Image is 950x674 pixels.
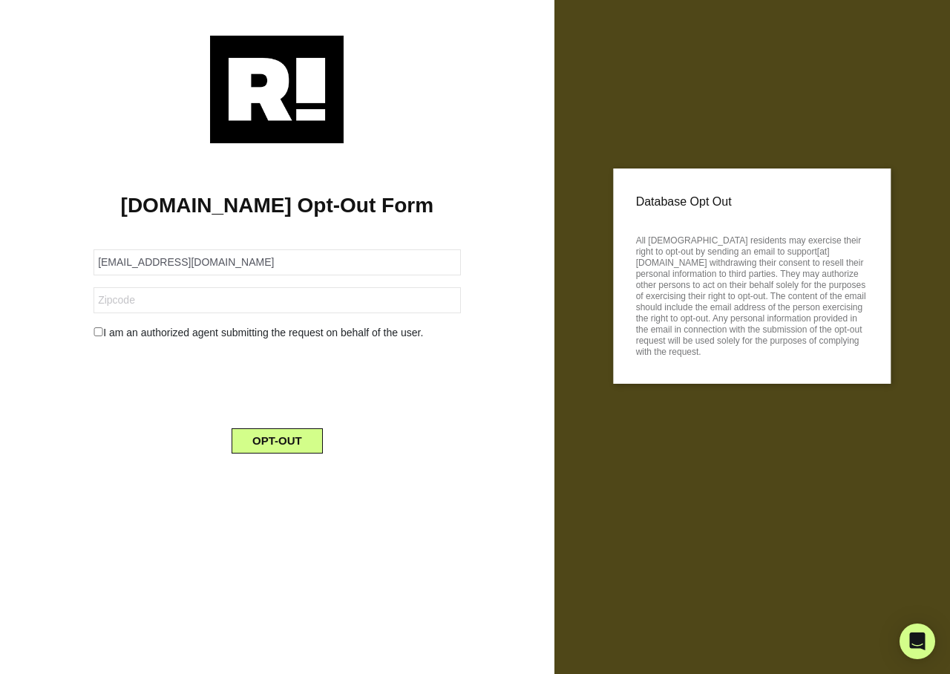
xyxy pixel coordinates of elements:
[82,325,471,341] div: I am an authorized agent submitting the request on behalf of the user.
[636,191,868,213] p: Database Opt Out
[94,287,460,313] input: Zipcode
[94,249,460,275] input: Email Address
[210,36,344,143] img: Retention.com
[164,353,390,410] iframe: reCAPTCHA
[22,193,532,218] h1: [DOMAIN_NAME] Opt-Out Form
[900,624,935,659] div: Open Intercom Messenger
[232,428,323,454] button: OPT-OUT
[636,231,868,358] p: All [DEMOGRAPHIC_DATA] residents may exercise their right to opt-out by sending an email to suppo...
